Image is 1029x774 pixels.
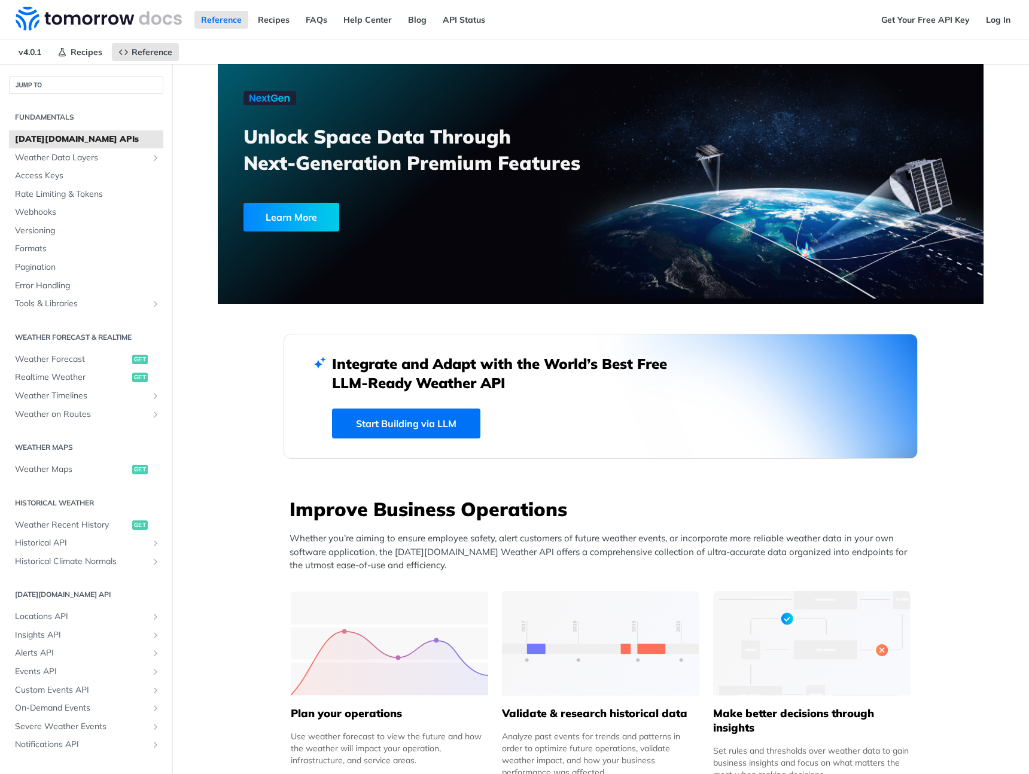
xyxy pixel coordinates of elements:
a: Weather Data LayersShow subpages for Weather Data Layers [9,149,163,167]
a: Access Keys [9,167,163,185]
h2: Fundamentals [9,112,163,123]
img: 13d7ca0-group-496-2.svg [502,591,699,696]
a: Weather Recent Historyget [9,516,163,534]
a: Weather Forecastget [9,351,163,368]
a: Historical Climate NormalsShow subpages for Historical Climate Normals [9,553,163,571]
button: Show subpages for Weather on Routes [151,410,160,419]
button: JUMP TO [9,76,163,94]
span: Notifications API [15,739,148,751]
a: Pagination [9,258,163,276]
h2: [DATE][DOMAIN_NAME] API [9,589,163,600]
span: Reference [132,47,172,57]
a: Reference [112,43,179,61]
span: Recipes [71,47,102,57]
a: Historical APIShow subpages for Historical API [9,534,163,552]
span: On-Demand Events [15,702,148,714]
a: Error Handling [9,277,163,295]
a: FAQs [299,11,334,29]
a: Help Center [337,11,398,29]
a: Recipes [251,11,296,29]
img: NextGen [243,91,296,105]
span: Custom Events API [15,684,148,696]
a: Formats [9,240,163,258]
a: Learn More [243,203,540,231]
img: a22d113-group-496-32x.svg [713,591,911,696]
button: Show subpages for On-Demand Events [151,703,160,713]
a: On-Demand EventsShow subpages for On-Demand Events [9,699,163,717]
span: Rate Limiting & Tokens [15,188,160,200]
a: Severe Weather EventsShow subpages for Severe Weather Events [9,718,163,736]
a: Rate Limiting & Tokens [9,185,163,203]
a: API Status [436,11,492,29]
button: Show subpages for Weather Data Layers [151,153,160,163]
img: 39565e8-group-4962x.svg [291,591,488,696]
span: Weather Forecast [15,354,129,365]
p: Whether you’re aiming to ensure employee safety, alert customers of future weather events, or inc... [290,532,918,572]
a: Weather Mapsget [9,461,163,479]
button: Show subpages for Tools & Libraries [151,299,160,309]
a: Blog [401,11,433,29]
span: Weather on Routes [15,409,148,420]
div: Use weather forecast to view the future and how the weather will impact your operation, infrastru... [291,730,488,766]
span: Access Keys [15,170,160,182]
h5: Plan your operations [291,706,488,721]
span: Weather Maps [15,464,129,476]
span: Tools & Libraries [15,298,148,310]
button: Show subpages for Events API [151,667,160,677]
a: Log In [979,11,1017,29]
span: Formats [15,243,160,255]
span: Realtime Weather [15,371,129,383]
button: Show subpages for Notifications API [151,740,160,749]
h5: Make better decisions through insights [713,706,911,735]
span: get [132,465,148,474]
button: Show subpages for Insights API [151,630,160,640]
a: Webhooks [9,203,163,221]
span: get [132,355,148,364]
button: Show subpages for Locations API [151,612,160,621]
a: Start Building via LLM [332,409,480,438]
button: Show subpages for Weather Timelines [151,391,160,401]
span: Events API [15,666,148,678]
button: Show subpages for Custom Events API [151,685,160,695]
a: Custom Events APIShow subpages for Custom Events API [9,681,163,699]
a: Versioning [9,222,163,240]
span: get [132,520,148,530]
a: Recipes [51,43,109,61]
span: Weather Timelines [15,390,148,402]
a: Weather TimelinesShow subpages for Weather Timelines [9,387,163,405]
a: Locations APIShow subpages for Locations API [9,608,163,626]
span: Locations API [15,611,148,623]
span: Historical API [15,537,148,549]
button: Show subpages for Historical Climate Normals [151,557,160,566]
h5: Validate & research historical data [502,706,699,721]
h3: Improve Business Operations [290,496,918,522]
h2: Historical Weather [9,498,163,508]
span: Historical Climate Normals [15,556,148,568]
div: Learn More [243,203,339,231]
a: Weather on RoutesShow subpages for Weather on Routes [9,406,163,423]
span: Pagination [15,261,160,273]
h2: Weather Forecast & realtime [9,332,163,343]
span: get [132,373,148,382]
span: Insights API [15,629,148,641]
button: Show subpages for Severe Weather Events [151,722,160,732]
span: Webhooks [15,206,160,218]
span: Versioning [15,225,160,237]
span: v4.0.1 [12,43,48,61]
h2: Integrate and Adapt with the World’s Best Free LLM-Ready Weather API [332,354,685,392]
h2: Weather Maps [9,442,163,453]
a: Alerts APIShow subpages for Alerts API [9,644,163,662]
h3: Unlock Space Data Through Next-Generation Premium Features [243,123,614,176]
a: Tools & LibrariesShow subpages for Tools & Libraries [9,295,163,313]
a: Get Your Free API Key [875,11,976,29]
span: Alerts API [15,647,148,659]
span: Error Handling [15,280,160,292]
span: Severe Weather Events [15,721,148,733]
img: Tomorrow.io Weather API Docs [16,7,182,31]
a: Notifications APIShow subpages for Notifications API [9,736,163,754]
span: Weather Recent History [15,519,129,531]
button: Show subpages for Alerts API [151,648,160,658]
a: Events APIShow subpages for Events API [9,663,163,681]
span: [DATE][DOMAIN_NAME] APIs [15,133,160,145]
button: Show subpages for Historical API [151,538,160,548]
